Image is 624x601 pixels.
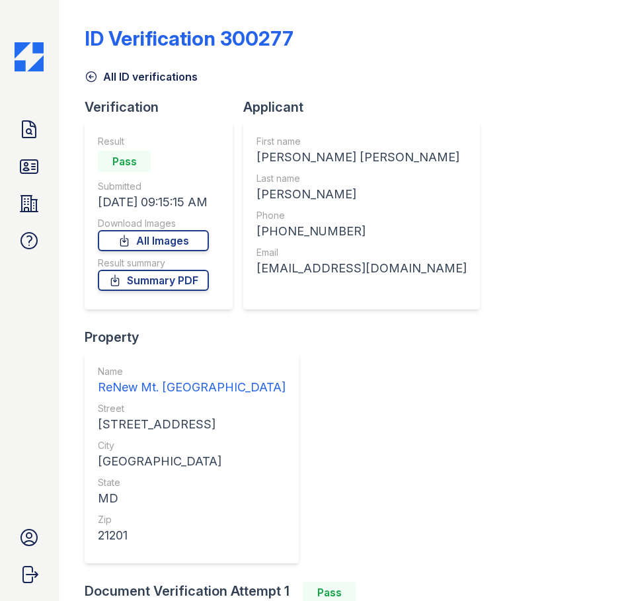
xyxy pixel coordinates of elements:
[98,513,286,526] div: Zip
[98,270,209,291] a: Summary PDF
[85,98,243,116] div: Verification
[256,148,467,167] div: [PERSON_NAME] [PERSON_NAME]
[98,151,151,172] div: Pass
[98,452,286,471] div: [GEOGRAPHIC_DATA]
[98,439,286,452] div: City
[98,193,209,212] div: [DATE] 09:15:15 AM
[256,222,467,241] div: [PHONE_NUMBER]
[98,378,286,397] div: ReNew Mt. [GEOGRAPHIC_DATA]
[256,209,467,222] div: Phone
[98,365,286,378] div: Name
[256,172,467,185] div: Last name
[85,26,293,50] div: ID Verification 300277
[98,489,286,508] div: MD
[98,135,209,148] div: Result
[98,415,286,434] div: [STREET_ADDRESS]
[85,69,198,85] a: All ID verifications
[98,476,286,489] div: State
[256,246,467,259] div: Email
[98,230,209,251] a: All Images
[98,257,209,270] div: Result summary
[243,98,490,116] div: Applicant
[568,548,611,588] iframe: chat widget
[98,217,209,230] div: Download Images
[256,259,467,278] div: [EMAIL_ADDRESS][DOMAIN_NAME]
[256,135,467,148] div: First name
[98,402,286,415] div: Street
[85,328,309,346] div: Property
[98,526,286,545] div: 21201
[256,185,467,204] div: [PERSON_NAME]
[98,365,286,397] a: Name ReNew Mt. [GEOGRAPHIC_DATA]
[15,42,44,71] img: CE_Icon_Blue-c292c112584629df590d857e76928e9f676e5b41ef8f769ba2f05ee15b207248.png
[98,180,209,193] div: Submitted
